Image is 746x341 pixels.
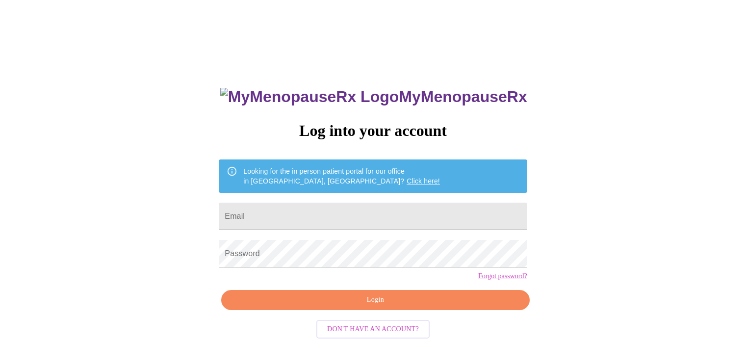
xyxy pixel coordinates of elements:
a: Forgot password? [478,272,527,280]
a: Click here! [407,177,440,185]
img: MyMenopauseRx Logo [220,88,399,106]
a: Don't have an account? [314,324,432,332]
button: Login [221,290,529,310]
span: Don't have an account? [327,323,419,336]
h3: MyMenopauseRx [220,88,527,106]
span: Login [232,294,518,306]
h3: Log into your account [219,122,527,140]
button: Don't have an account? [316,320,430,339]
div: Looking for the in person patient portal for our office in [GEOGRAPHIC_DATA], [GEOGRAPHIC_DATA]? [243,162,440,190]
